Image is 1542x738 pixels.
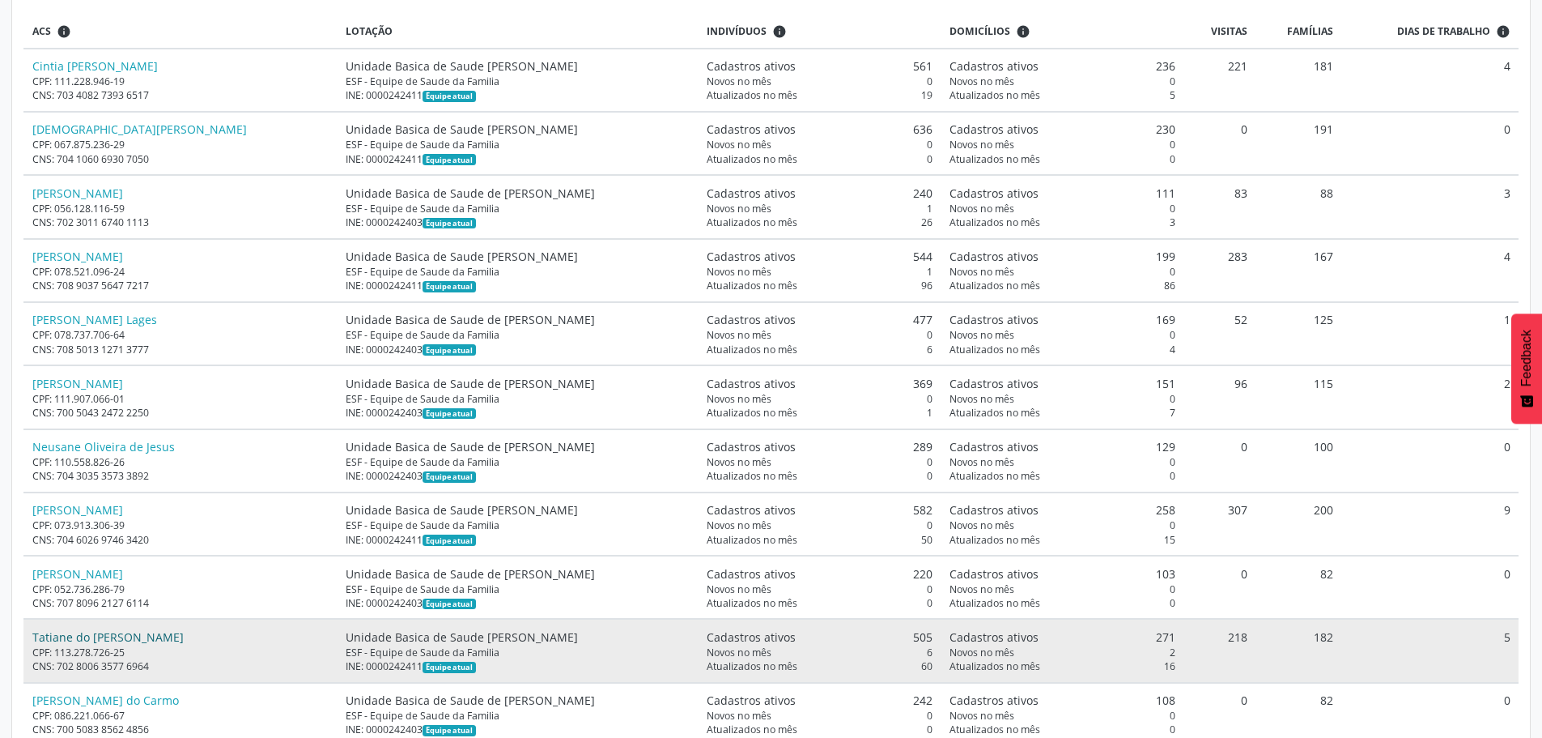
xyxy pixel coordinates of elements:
[949,692,1039,709] span: Cadastros ativos
[707,375,932,392] div: 369
[949,723,1175,736] div: 0
[949,469,1040,483] span: Atualizados no mês
[1342,493,1519,556] td: 9
[949,596,1175,610] div: 0
[707,518,932,532] div: 0
[346,58,690,75] div: Unidade Basica de Saude [PERSON_NAME]
[1342,429,1519,493] td: 0
[949,265,1175,279] div: 0
[707,311,796,328] span: Cadastros ativos
[707,392,932,406] div: 0
[707,88,797,102] span: Atualizados no mês
[949,75,1014,88] span: Novos no mês
[707,692,932,709] div: 242
[346,469,690,483] div: INE: 0000242403
[949,24,1010,39] span: Domicílios
[949,501,1039,518] span: Cadastros ativos
[32,122,247,137] a: [DEMOGRAPHIC_DATA][PERSON_NAME]
[346,723,690,736] div: INE: 0000242403
[707,455,771,469] span: Novos no mês
[949,121,1039,138] span: Cadastros ativos
[949,88,1040,102] span: Atualizados no mês
[707,311,932,328] div: 477
[949,215,1040,229] span: Atualizados no mês
[949,392,1175,406] div: 0
[949,343,1040,356] span: Atualizados no mês
[32,646,329,659] div: CPF: 113.278.726-25
[1256,619,1342,682] td: 182
[707,392,771,406] span: Novos no mês
[707,375,796,392] span: Cadastros ativos
[346,279,690,292] div: INE: 0000242411
[32,566,123,582] a: [PERSON_NAME]
[32,279,329,292] div: CNS: 708 9037 5647 7217
[32,249,123,264] a: [PERSON_NAME]
[346,692,690,709] div: Unidade Basica de Saude de [PERSON_NAME]
[949,565,1175,582] div: 103
[1342,302,1519,365] td: 1
[346,75,690,88] div: ESF - Equipe de Saude da Familia
[949,185,1175,202] div: 111
[707,518,771,532] span: Novos no mês
[949,565,1039,582] span: Cadastros ativos
[32,518,329,532] div: CPF: 073.913.306-39
[32,629,184,645] a: Tatiane do [PERSON_NAME]
[346,455,690,469] div: ESF - Equipe de Saude da Familia
[1256,302,1342,365] td: 125
[1183,112,1256,175] td: 0
[32,693,179,708] a: [PERSON_NAME] do Carmo
[949,185,1039,202] span: Cadastros ativos
[338,15,699,49] th: Lotação
[949,328,1014,342] span: Novos no mês
[707,438,932,455] div: 289
[707,692,796,709] span: Cadastros ativos
[707,185,796,202] span: Cadastros ativos
[949,375,1175,392] div: 151
[949,629,1039,646] span: Cadastros ativos
[346,248,690,265] div: Unidade Basica de Saude [PERSON_NAME]
[707,501,932,518] div: 582
[949,138,1175,151] div: 0
[949,438,1175,455] div: 129
[1183,429,1256,493] td: 0
[346,138,690,151] div: ESF - Equipe de Saude da Familia
[346,375,690,392] div: Unidade Basica de Saude de [PERSON_NAME]
[346,518,690,532] div: ESF - Equipe de Saude da Familia
[1183,493,1256,556] td: 307
[949,582,1175,596] div: 0
[1496,24,1510,39] i: Dias em que o(a) ACS fez pelo menos uma visita, ou ficha de cadastro individual ou cadastro domic...
[949,152,1040,166] span: Atualizados no mês
[707,279,932,292] div: 96
[32,152,329,166] div: CNS: 704 1060 6930 7050
[949,518,1175,532] div: 0
[949,469,1175,483] div: 0
[1342,239,1519,302] td: 4
[949,328,1175,342] div: 0
[32,186,123,201] a: [PERSON_NAME]
[32,659,329,673] div: CNS: 702 8006 3577 6964
[949,279,1040,292] span: Atualizados no mês
[949,406,1040,420] span: Atualizados no mês
[707,723,932,736] div: 0
[1519,330,1534,386] span: Feedback
[1183,365,1256,429] td: 96
[707,152,797,166] span: Atualizados no mês
[949,279,1175,292] div: 86
[1183,15,1256,49] th: Visitas
[949,438,1039,455] span: Cadastros ativos
[1256,175,1342,238] td: 88
[1016,24,1030,39] i: <div class="text-left"> <div> <strong>Cadastros ativos:</strong> Cadastros que estão vinculados a...
[346,533,690,547] div: INE: 0000242411
[707,75,932,88] div: 0
[707,565,932,582] div: 220
[346,582,690,596] div: ESF - Equipe de Saude da Familia
[707,565,796,582] span: Cadastros ativos
[949,215,1175,229] div: 3
[1342,175,1519,238] td: 3
[949,375,1039,392] span: Cadastros ativos
[949,629,1175,646] div: 271
[707,455,932,469] div: 0
[1256,556,1342,619] td: 82
[32,709,329,723] div: CPF: 086.221.066-67
[707,248,932,265] div: 544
